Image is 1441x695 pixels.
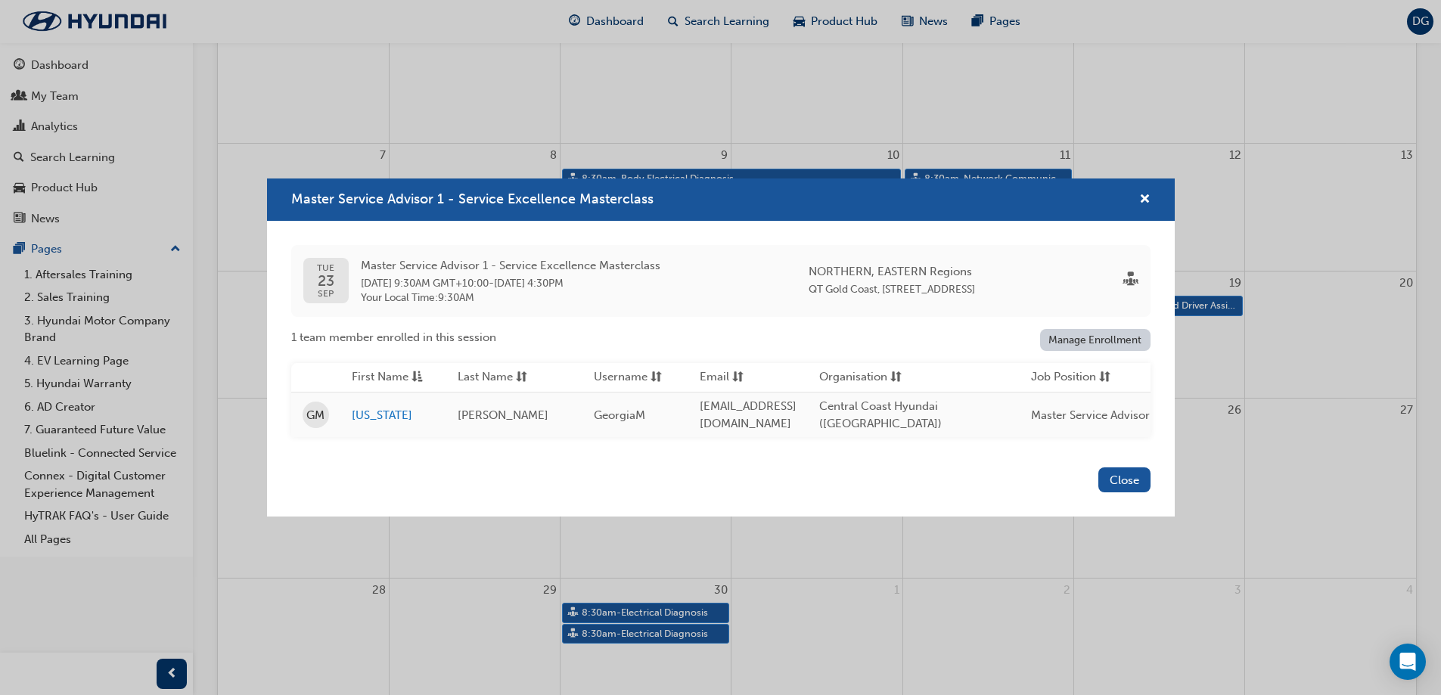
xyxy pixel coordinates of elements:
span: QT Gold Coast, [STREET_ADDRESS] [809,283,975,296]
span: GM [306,407,325,424]
span: [PERSON_NAME] [458,408,548,422]
span: Email [700,368,729,387]
span: Master Service Advisor 1 - Service Excellence Masterclass [291,191,654,207]
button: Emailsorting-icon [700,368,783,387]
span: 1 team member enrolled in this session [291,329,496,346]
span: GeorgiaM [594,408,645,422]
div: - [361,257,660,305]
span: asc-icon [411,368,423,387]
div: Open Intercom Messenger [1390,644,1426,680]
span: Master Service Advisor 1 - Service Excellence Masterclass [361,257,660,275]
span: sessionType_FACE_TO_FACE-icon [1123,272,1138,290]
span: sorting-icon [732,368,744,387]
span: Your Local Time : 9:30AM [361,291,660,305]
a: [US_STATE] [352,407,435,424]
span: Job Position [1031,368,1096,387]
span: 23 [317,273,334,289]
span: Master Service Advisor [1031,408,1150,422]
div: Master Service Advisor 1 - Service Excellence Masterclass [267,178,1175,517]
span: [EMAIL_ADDRESS][DOMAIN_NAME] [700,399,797,430]
span: TUE [317,263,334,273]
span: Organisation [819,368,887,387]
span: sorting-icon [651,368,662,387]
span: First Name [352,368,408,387]
span: Last Name [458,368,513,387]
span: 24 Sep 2025 4:30PM [494,277,564,290]
button: Usernamesorting-icon [594,368,677,387]
span: cross-icon [1139,194,1151,207]
span: NORTHERN, EASTERN Regions [809,263,975,281]
span: sorting-icon [1099,368,1110,387]
span: sorting-icon [516,368,527,387]
a: Manage Enrollment [1040,329,1151,351]
button: Organisationsorting-icon [819,368,902,387]
button: Job Positionsorting-icon [1031,368,1114,387]
span: Username [594,368,648,387]
span: SEP [317,289,334,299]
span: sorting-icon [890,368,902,387]
button: Close [1098,467,1151,492]
button: Last Namesorting-icon [458,368,541,387]
button: First Nameasc-icon [352,368,435,387]
span: 23 Sep 2025 9:30AM GMT+10:00 [361,277,489,290]
span: Central Coast Hyundai ([GEOGRAPHIC_DATA]) [819,399,942,430]
button: cross-icon [1139,191,1151,209]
